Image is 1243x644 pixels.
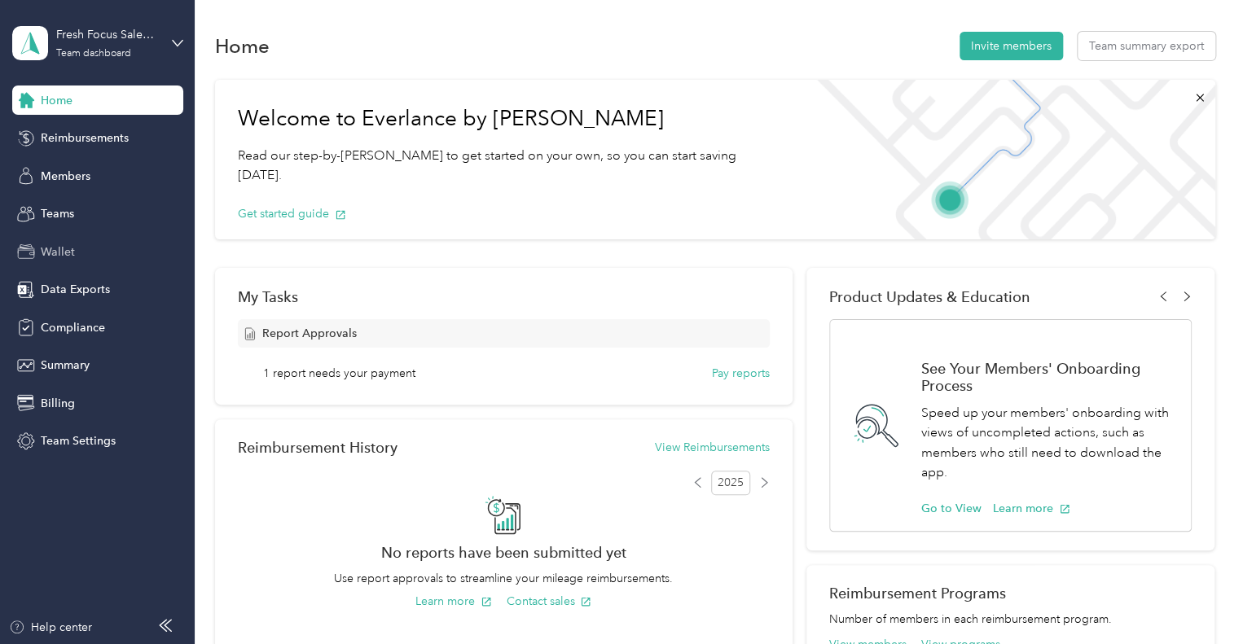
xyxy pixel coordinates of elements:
h2: Reimbursement Programs [829,585,1192,602]
span: Product Updates & Education [829,288,1030,305]
span: 2025 [711,471,750,495]
span: Summary [41,357,90,374]
span: Report Approvals [262,325,357,342]
p: Use report approvals to streamline your mileage reimbursements. [238,570,770,587]
h1: Welcome to Everlance by [PERSON_NAME] [238,106,779,132]
button: Team summary export [1078,32,1215,60]
button: Learn more [415,593,492,610]
div: My Tasks [238,288,770,305]
p: Read our step-by-[PERSON_NAME] to get started on your own, so you can start saving [DATE]. [238,146,779,186]
button: Go to View [921,500,982,517]
span: 1 report needs your payment [263,365,415,382]
p: Speed up your members' onboarding with views of uncompleted actions, such as members who still ne... [921,403,1174,483]
img: Welcome to everlance [801,80,1214,239]
button: Contact sales [506,593,591,610]
button: View Reimbursements [655,439,770,456]
h1: See Your Members' Onboarding Process [921,360,1174,394]
span: Data Exports [41,281,110,298]
h2: No reports have been submitted yet [238,544,770,561]
h1: Home [215,37,270,55]
button: Learn more [993,500,1070,517]
span: Team Settings [41,432,116,449]
span: Home [41,92,72,109]
button: Invite members [960,32,1063,60]
span: Members [41,168,90,185]
span: Teams [41,205,74,222]
iframe: Everlance-gr Chat Button Frame [1152,553,1243,644]
button: Get started guide [238,205,346,222]
div: Team dashboard [56,49,131,59]
span: Billing [41,395,75,412]
h2: Reimbursement History [238,439,397,456]
div: Fresh Focus Sales & Marketing [56,26,158,43]
span: Wallet [41,243,75,261]
span: Compliance [41,319,105,336]
button: Pay reports [712,365,770,382]
span: Reimbursements [41,129,129,147]
p: Number of members in each reimbursement program. [829,611,1192,628]
button: Help center [9,619,92,636]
